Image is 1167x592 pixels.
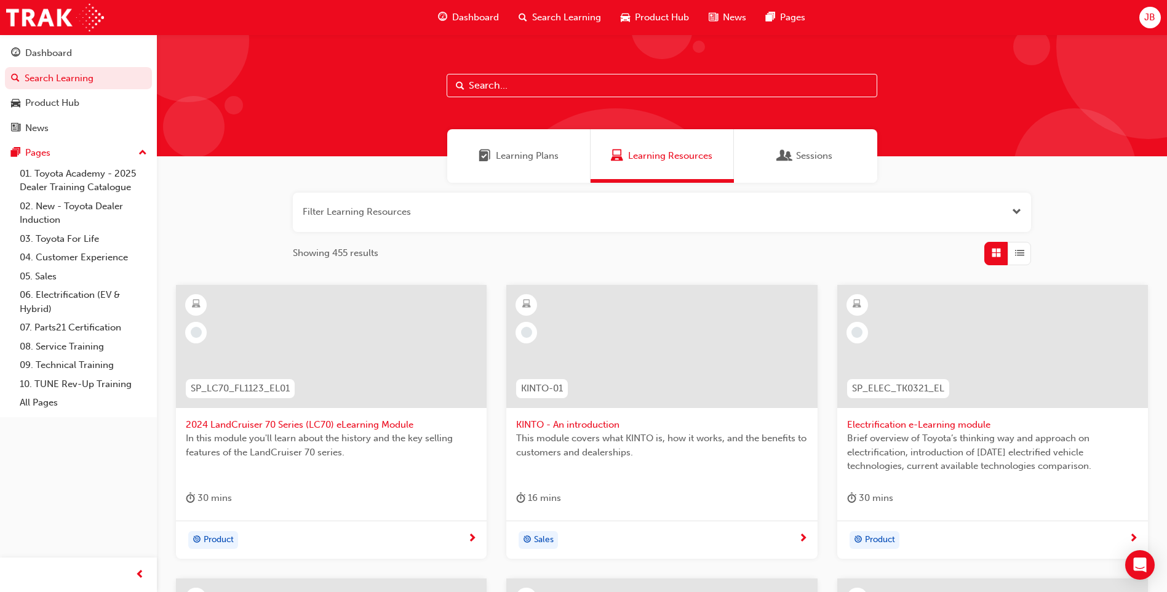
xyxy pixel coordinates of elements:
[992,246,1001,260] span: Grid
[847,418,1138,432] span: Electrification e-Learning module
[204,533,234,547] span: Product
[15,356,152,375] a: 09. Technical Training
[191,327,202,338] span: learningRecordVerb_NONE-icon
[611,5,699,30] a: car-iconProduct Hub
[293,246,378,260] span: Showing 455 results
[15,197,152,230] a: 02. New - Toyota Dealer Induction
[5,92,152,114] a: Product Hub
[15,375,152,394] a: 10. TUNE Rev-Up Training
[5,117,152,140] a: News
[1144,10,1155,25] span: JB
[11,48,20,59] span: guage-icon
[851,327,862,338] span: learningRecordVerb_NONE-icon
[1012,205,1021,219] button: Open the filter
[621,10,630,25] span: car-icon
[5,142,152,164] button: Pages
[709,10,718,25] span: news-icon
[779,149,791,163] span: Sessions
[496,149,559,163] span: Learning Plans
[6,4,104,31] img: Trak
[479,149,491,163] span: Learning Plans
[799,534,808,545] span: next-icon
[516,490,561,506] div: 16 mins
[766,10,775,25] span: pages-icon
[135,567,145,583] span: prev-icon
[5,67,152,90] a: Search Learning
[1015,246,1024,260] span: List
[5,39,152,142] button: DashboardSearch LearningProduct HubNews
[796,149,832,163] span: Sessions
[516,490,525,506] span: duration-icon
[15,267,152,286] a: 05. Sales
[521,382,563,396] span: KINTO-01
[176,285,487,559] a: SP_LC70_FL1123_EL012024 LandCruiser 70 Series (LC70) eLearning ModuleIn this module you'll learn ...
[723,10,746,25] span: News
[25,146,50,160] div: Pages
[428,5,509,30] a: guage-iconDashboard
[516,431,807,459] span: This module covers what KINTO is, how it works, and the benefits to customers and dealerships.
[852,382,944,396] span: SP_ELEC_TK0321_EL
[11,148,20,159] span: pages-icon
[847,490,893,506] div: 30 mins
[138,145,147,161] span: up-icon
[5,42,152,65] a: Dashboard
[15,337,152,356] a: 08. Service Training
[734,129,877,183] a: SessionsSessions
[1139,7,1161,28] button: JB
[468,534,477,545] span: next-icon
[15,318,152,337] a: 07. Parts21 Certification
[854,532,862,548] span: target-icon
[15,393,152,412] a: All Pages
[186,490,195,506] span: duration-icon
[865,533,895,547] span: Product
[532,10,601,25] span: Search Learning
[186,418,477,432] span: 2024 LandCruiser 70 Series (LC70) eLearning Module
[523,532,532,548] span: target-icon
[11,123,20,134] span: news-icon
[186,490,232,506] div: 30 mins
[15,286,152,318] a: 06. Electrification (EV & Hybrid)
[25,96,79,110] div: Product Hub
[191,382,290,396] span: SP_LC70_FL1123_EL01
[522,297,531,313] span: learningResourceType_ELEARNING-icon
[516,418,807,432] span: KINTO - An introduction
[11,98,20,109] span: car-icon
[628,149,712,163] span: Learning Resources
[192,297,201,313] span: learningResourceType_ELEARNING-icon
[15,164,152,197] a: 01. Toyota Academy - 2025 Dealer Training Catalogue
[452,10,499,25] span: Dashboard
[186,431,477,459] span: In this module you'll learn about the history and the key selling features of the LandCruiser 70 ...
[456,79,464,93] span: Search
[15,230,152,249] a: 03. Toyota For Life
[25,121,49,135] div: News
[11,73,20,84] span: search-icon
[438,10,447,25] span: guage-icon
[506,285,817,559] a: KINTO-01KINTO - An introductionThis module covers what KINTO is, how it works, and the benefits t...
[1125,550,1155,580] div: Open Intercom Messenger
[519,10,527,25] span: search-icon
[509,5,611,30] a: search-iconSearch Learning
[534,533,554,547] span: Sales
[611,149,623,163] span: Learning Resources
[847,431,1138,473] span: Brief overview of Toyota’s thinking way and approach on electrification, introduction of [DATE] e...
[1129,534,1138,545] span: next-icon
[193,532,201,548] span: target-icon
[447,74,877,97] input: Search...
[25,46,72,60] div: Dashboard
[447,129,591,183] a: Learning PlansLearning Plans
[837,285,1148,559] a: SP_ELEC_TK0321_ELElectrification e-Learning moduleBrief overview of Toyota’s thinking way and app...
[853,297,861,313] span: learningResourceType_ELEARNING-icon
[780,10,805,25] span: Pages
[699,5,756,30] a: news-iconNews
[756,5,815,30] a: pages-iconPages
[591,129,734,183] a: Learning ResourcesLearning Resources
[15,248,152,267] a: 04. Customer Experience
[635,10,689,25] span: Product Hub
[521,327,532,338] span: learningRecordVerb_NONE-icon
[847,490,856,506] span: duration-icon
